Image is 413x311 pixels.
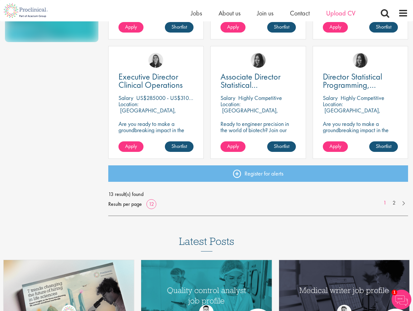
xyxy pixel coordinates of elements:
span: Location: [220,100,241,108]
span: Location: [118,100,139,108]
p: [GEOGRAPHIC_DATA], [GEOGRAPHIC_DATA] [220,107,278,120]
span: Results per page [108,199,142,209]
a: Shortlist [267,141,296,152]
img: Heidi Hennigan [353,53,368,68]
p: Ready to engineer precision in the world of biotech? Join our client's cutting-edge team and play... [220,121,296,158]
span: 13 result(s) found [108,189,408,199]
span: Location: [323,100,343,108]
a: Apply [220,141,245,152]
a: Apply [323,141,348,152]
p: Highly Competitive [341,94,384,102]
span: Apply [329,143,341,150]
span: Salary [323,94,338,102]
a: Apply [118,22,143,33]
p: [GEOGRAPHIC_DATA], [GEOGRAPHIC_DATA] [323,107,380,120]
p: US$285000 - US$310000 per annum [136,94,224,102]
span: 1 [392,290,397,295]
a: Upload CV [326,9,355,17]
a: Apply [323,22,348,33]
img: Heidi Hennigan [251,53,266,68]
span: Salary [118,94,133,102]
span: Director Statistical Programming, Oncology [323,71,382,99]
a: Director Statistical Programming, Oncology [323,73,398,89]
a: Shortlist [165,22,194,33]
a: Executive Director Clinical Operations [118,73,194,89]
span: Apply [227,143,239,150]
span: Salary [220,94,235,102]
a: Shortlist [165,141,194,152]
span: Associate Director Statistical Programming, Oncology [220,71,281,107]
a: Associate Director Statistical Programming, Oncology [220,73,296,89]
h3: Latest Posts [179,236,234,251]
a: Shortlist [369,141,398,152]
span: Apply [227,23,239,30]
a: Apply [118,141,143,152]
p: Highly Competitive [238,94,282,102]
img: Chatbot [392,290,411,309]
a: Shortlist [267,22,296,33]
a: Contact [290,9,310,17]
span: Executive Director Clinical Operations [118,71,183,90]
a: About us [219,9,241,17]
a: Register for alerts [108,165,408,182]
span: Apply [125,23,137,30]
span: Apply [125,143,137,150]
a: Jobs [191,9,202,17]
p: Are you ready to make a groundbreaking impact in the world of biotechnology? Join a growing compa... [323,121,398,158]
p: [GEOGRAPHIC_DATA], [GEOGRAPHIC_DATA] [118,107,176,120]
a: Join us [257,9,273,17]
img: Ciara Noble [148,53,163,68]
a: Apply [220,22,245,33]
a: 1 [380,199,390,207]
span: Apply [329,23,341,30]
a: Shortlist [369,22,398,33]
p: Are you ready to make a groundbreaking impact in the world of biotechnology? Join a growing compa... [118,121,194,158]
a: 12 [146,201,156,207]
a: 2 [389,199,399,207]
